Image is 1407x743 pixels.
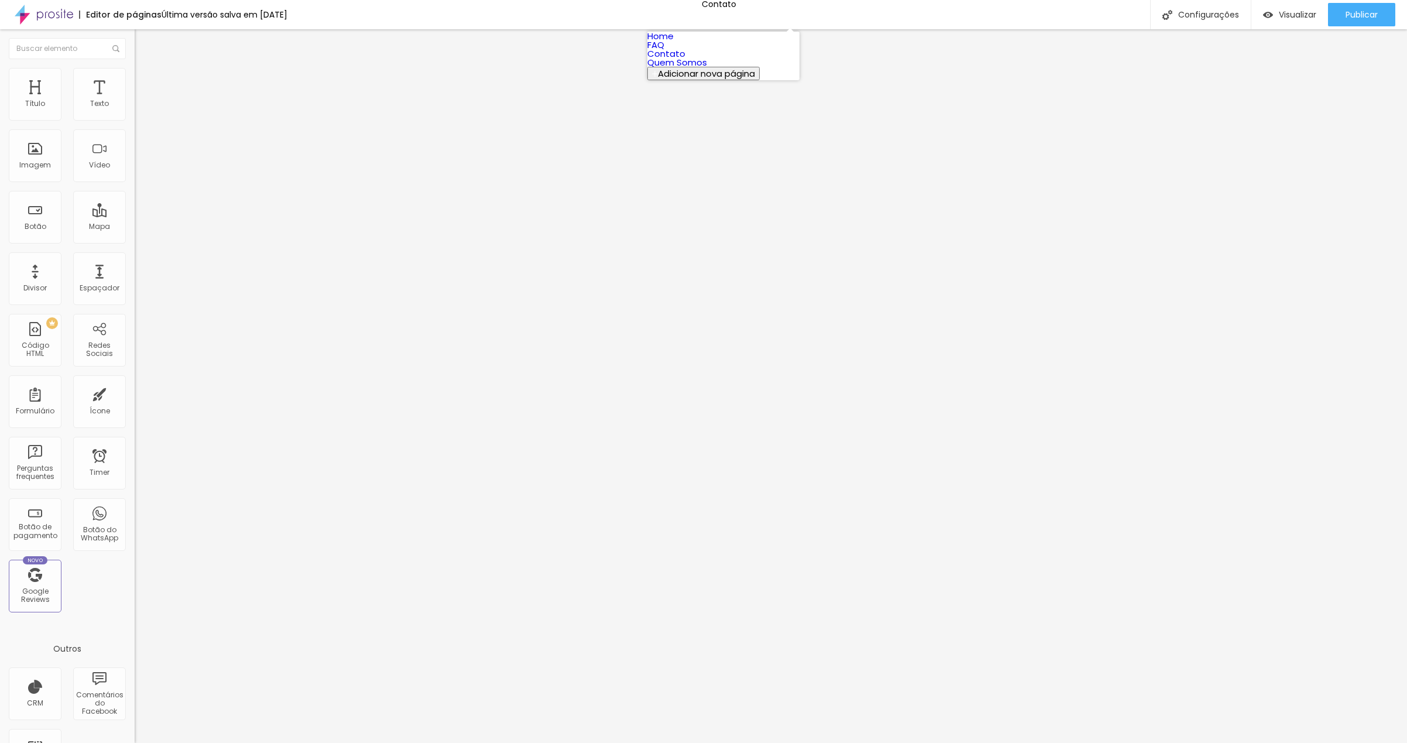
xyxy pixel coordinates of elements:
div: Botão [25,222,46,231]
a: Home [647,30,674,42]
div: Perguntas frequentes [12,464,58,481]
img: Icone [1162,10,1172,20]
div: Vídeo [89,161,110,169]
button: Adicionar nova página [647,67,760,80]
div: Imagem [19,161,51,169]
button: Visualizar [1251,3,1328,26]
input: Buscar elemento [9,38,126,59]
div: Formulário [16,407,54,415]
a: Contato [647,47,685,60]
div: Divisor [23,284,47,292]
div: Mapa [89,222,110,231]
img: Icone [112,45,119,52]
div: Ícone [90,407,110,415]
a: Quem Somos [647,56,707,69]
img: view-1.svg [1263,10,1273,20]
div: Botão de pagamento [12,523,58,540]
span: Publicar [1346,10,1378,19]
span: Visualizar [1279,10,1316,19]
div: Código HTML [12,341,58,358]
div: Título [25,100,45,108]
iframe: Editor [135,29,1407,743]
div: Comentários do Facebook [76,691,122,716]
div: Redes Sociais [76,341,122,358]
div: Última versão salva em [DATE] [162,11,287,19]
div: Espaçador [80,284,119,292]
a: FAQ [647,39,664,51]
button: Publicar [1328,3,1395,26]
div: Editor de páginas [79,11,162,19]
div: Botão do WhatsApp [76,526,122,543]
div: CRM [27,699,43,707]
div: Google Reviews [12,587,58,604]
span: Adicionar nova página [658,67,755,80]
div: Timer [90,468,109,477]
div: Texto [90,100,109,108]
div: Novo [23,556,48,564]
